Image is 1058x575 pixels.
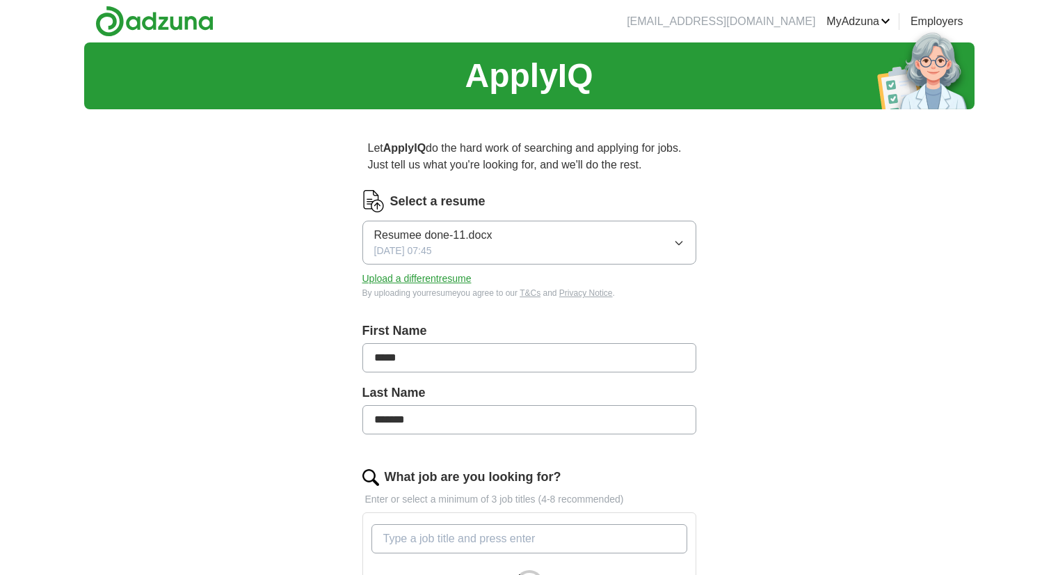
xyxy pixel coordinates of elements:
input: Type a job title and press enter [371,524,687,553]
label: First Name [362,322,696,340]
div: By uploading your resume you agree to our and . [362,287,696,299]
button: Upload a differentresume [362,271,472,286]
span: [DATE] 07:45 [374,244,432,258]
a: Privacy Notice [559,288,613,298]
p: Enter or select a minimum of 3 job titles (4-8 recommended) [362,492,696,507]
li: [EMAIL_ADDRESS][DOMAIN_NAME] [627,13,815,30]
label: What job are you looking for? [385,468,561,487]
h1: ApplyIQ [465,51,593,101]
button: Resumee done-11.docx[DATE] 07:45 [362,221,696,265]
img: search.png [362,469,379,486]
img: Adzuna logo [95,6,214,37]
span: Resumee done-11.docx [374,227,492,244]
img: CV Icon [362,190,385,212]
p: Let do the hard work of searching and applying for jobs. Just tell us what you're looking for, an... [362,134,696,179]
strong: ApplyIQ [383,142,426,154]
a: Employers [911,13,963,30]
a: MyAdzuna [826,13,890,30]
label: Last Name [362,384,696,402]
a: T&Cs [520,288,540,298]
label: Select a resume [390,192,486,211]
